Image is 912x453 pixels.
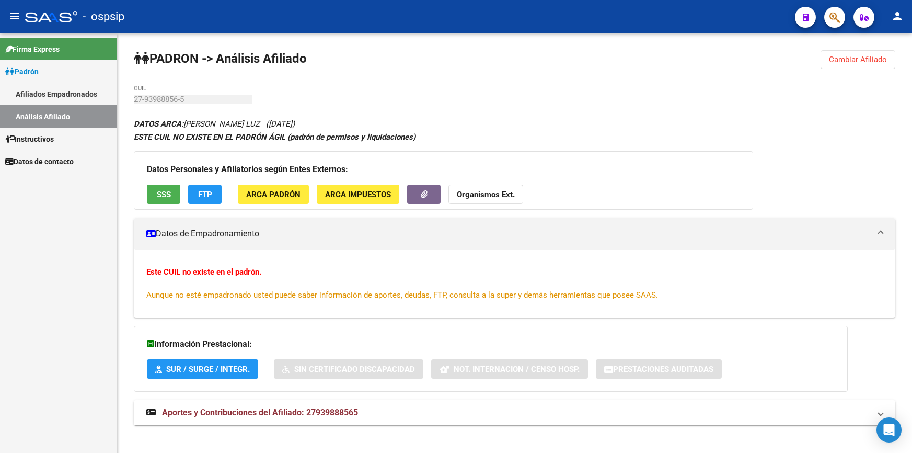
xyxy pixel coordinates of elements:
[157,190,171,199] span: SSS
[147,162,740,177] h3: Datos Personales y Afiliatorios según Entes Externos:
[5,133,54,145] span: Instructivos
[166,365,250,374] span: SUR / SURGE / INTEGR.
[134,218,895,250] mat-expansion-panel-header: Datos de Empadronamiento
[147,359,258,379] button: SUR / SURGE / INTEGR.
[274,359,423,379] button: Sin Certificado Discapacidad
[431,359,588,379] button: Not. Internacion / Censo Hosp.
[5,156,74,167] span: Datos de contacto
[198,190,212,199] span: FTP
[83,5,124,28] span: - ospsip
[325,190,391,199] span: ARCA Impuestos
[294,365,415,374] span: Sin Certificado Discapacidad
[5,66,39,77] span: Padrón
[891,10,904,22] mat-icon: person
[162,407,358,417] span: Aportes y Contribuciones del Afiliado: 27939888565
[147,337,835,352] h3: Información Prestacional:
[134,119,260,129] span: [PERSON_NAME] LUZ
[454,365,580,374] span: Not. Internacion / Censo Hosp.
[266,119,295,129] span: ([DATE])
[147,185,180,204] button: SSS
[821,50,895,69] button: Cambiar Afiliado
[457,190,515,199] strong: Organismos Ext.
[238,185,309,204] button: ARCA Padrón
[448,185,523,204] button: Organismos Ext.
[134,119,183,129] strong: DATOS ARCA:
[829,55,887,64] span: Cambiar Afiliado
[188,185,222,204] button: FTP
[134,51,307,66] strong: PADRON -> Análisis Afiliado
[246,190,301,199] span: ARCA Padrón
[134,400,895,425] mat-expansion-panel-header: Aportes y Contribuciones del Afiliado: 27939888565
[596,359,722,379] button: Prestaciones Auditadas
[613,365,713,374] span: Prestaciones Auditadas
[8,10,21,22] mat-icon: menu
[146,228,870,240] mat-panel-title: Datos de Empadronamiento
[317,185,399,204] button: ARCA Impuestos
[146,267,261,277] strong: Este CUIL no existe en el padrón.
[134,132,415,142] strong: ESTE CUIL NO EXISTE EN EL PADRÓN ÁGIL (padrón de permisos y liquidaciones)
[5,43,60,55] span: Firma Express
[876,417,902,443] div: Open Intercom Messenger
[134,250,895,318] div: Datos de Empadronamiento
[146,290,658,300] span: Aunque no esté empadronado usted puede saber información de aportes, deudas, FTP, consulta a la s...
